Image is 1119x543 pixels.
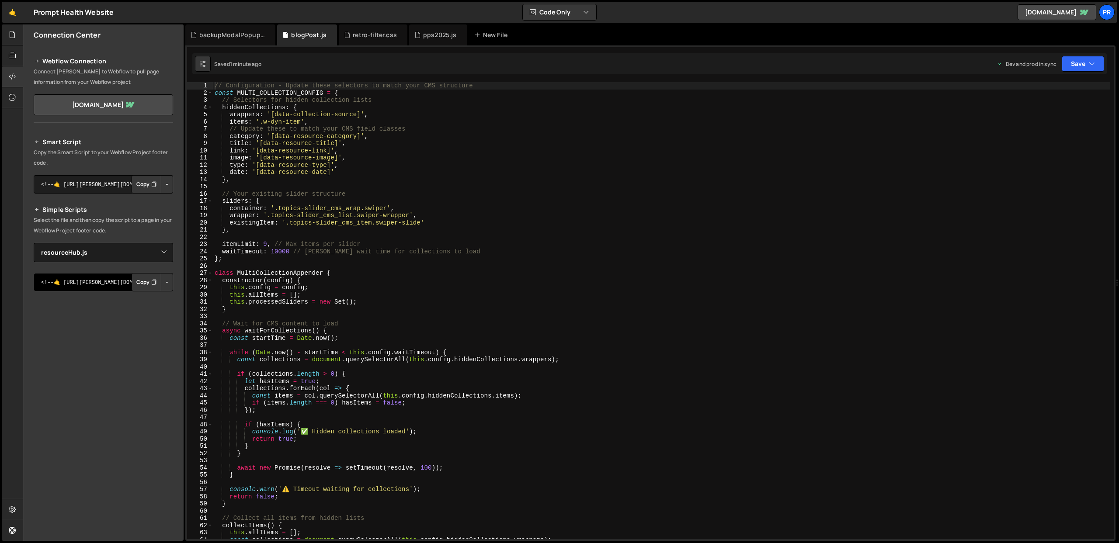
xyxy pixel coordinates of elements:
[1099,4,1115,20] a: Pr
[187,255,213,263] div: 25
[187,363,213,371] div: 40
[187,479,213,486] div: 56
[230,60,261,68] div: 1 minute ago
[187,378,213,385] div: 42
[187,277,213,284] div: 28
[187,97,213,104] div: 3
[187,522,213,529] div: 62
[132,175,173,194] div: Button group with nested dropdown
[187,320,213,328] div: 34
[474,31,511,39] div: New File
[187,436,213,443] div: 50
[187,529,213,536] div: 63
[353,31,397,39] div: retro-filter.css
[187,284,213,291] div: 29
[187,183,213,190] div: 15
[187,263,213,270] div: 26
[187,342,213,349] div: 37
[187,133,213,140] div: 8
[187,234,213,241] div: 22
[187,104,213,111] div: 4
[34,56,173,66] h2: Webflow Connection
[187,313,213,320] div: 33
[187,298,213,306] div: 31
[187,370,213,378] div: 41
[132,175,161,194] button: Copy
[187,493,213,501] div: 58
[187,500,213,508] div: 59
[187,457,213,464] div: 53
[187,356,213,363] div: 39
[187,241,213,248] div: 23
[187,486,213,493] div: 57
[187,385,213,392] div: 43
[187,212,213,219] div: 19
[34,147,173,168] p: Copy the Smart Script to your Webflow Project footer code.
[187,443,213,450] div: 51
[34,390,174,469] iframe: YouTube video player
[187,407,213,414] div: 46
[187,349,213,356] div: 38
[187,154,213,162] div: 11
[187,471,213,479] div: 55
[187,140,213,147] div: 9
[187,335,213,342] div: 36
[187,118,213,126] div: 6
[187,219,213,227] div: 20
[187,428,213,436] div: 49
[214,60,261,68] div: Saved
[187,508,213,515] div: 60
[199,31,265,39] div: backupModalPopup.js
[997,60,1056,68] div: Dev and prod in sync
[187,169,213,176] div: 13
[187,327,213,335] div: 35
[34,7,114,17] div: Prompt Health Website
[34,175,173,194] textarea: <!--🤙 [URL][PERSON_NAME][DOMAIN_NAME]> <script>document.addEventListener("DOMContentLoaded", func...
[187,190,213,198] div: 16
[34,30,101,40] h2: Connection Center
[187,291,213,299] div: 30
[187,450,213,457] div: 52
[34,137,173,147] h2: Smart Script
[423,31,457,39] div: pps2025.js
[187,248,213,256] div: 24
[187,226,213,234] div: 21
[187,306,213,313] div: 32
[187,162,213,169] div: 12
[187,176,213,183] div: 14
[187,421,213,429] div: 48
[187,399,213,407] div: 45
[132,273,161,291] button: Copy
[187,147,213,155] div: 10
[523,4,596,20] button: Code Only
[34,94,173,115] a: [DOMAIN_NAME]
[34,273,173,291] textarea: <!--🤙 [URL][PERSON_NAME][DOMAIN_NAME]> <script>document.addEventListener("DOMContentLoaded", func...
[1062,56,1104,72] button: Save
[187,515,213,522] div: 61
[187,392,213,400] div: 44
[34,66,173,87] p: Connect [PERSON_NAME] to Webflow to pull page information from your Webflow project
[187,90,213,97] div: 2
[187,414,213,421] div: 47
[187,464,213,472] div: 54
[1018,4,1096,20] a: [DOMAIN_NAME]
[34,306,174,384] iframe: YouTube video player
[187,197,213,205] div: 17
[187,82,213,90] div: 1
[187,205,213,212] div: 18
[187,270,213,277] div: 27
[291,31,327,39] div: blogPost.js
[2,2,23,23] a: 🤙
[34,215,173,236] p: Select the file and then copy the script to a page in your Webflow Project footer code.
[34,204,173,215] h2: Simple Scripts
[187,111,213,118] div: 5
[132,273,173,291] div: Button group with nested dropdown
[187,125,213,133] div: 7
